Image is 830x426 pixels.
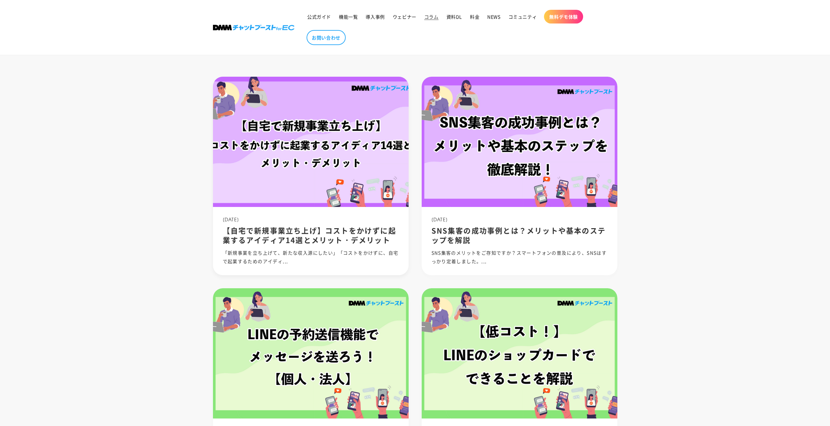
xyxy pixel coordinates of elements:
[213,288,409,419] img: LINEでメッセージの予約送信機能を使う方法
[424,14,439,20] span: コラム
[549,14,578,20] span: 無料デモ体験
[505,10,541,24] a: コミュニティ
[223,216,239,223] span: [DATE]
[223,226,399,244] h2: 【自宅で新規事業立ち上げ】コストをかけずに起業するアイディア14選とメリット・デメリット
[339,14,358,20] span: 機能一覧
[206,72,415,212] img: 自宅で新規事業を立ち上げるアイディアとポイントを徹底解説
[431,249,608,265] p: SNS集客のメリットをご存知ですか？スマートフォンの普及により、SNSはすっかり定着しました。...
[389,10,420,24] a: ウェビナー
[213,25,294,30] img: 株式会社DMM Boost
[393,14,416,20] span: ウェビナー
[307,30,346,45] a: お問い合わせ
[431,216,448,223] span: [DATE]
[422,77,617,207] img: SNSの集客事例
[223,249,399,265] p: 「新規事業を立ち上げて、新たな収入源にしたい」「コストをかけずに、自宅で起業するためのアイディ...
[362,10,388,24] a: 導入事例
[466,10,483,24] a: 料金
[213,77,409,275] a: 自宅で新規事業を立ち上げるアイディアとポイントを徹底解説 [DATE]【自宅で新規事業立ち上げ】コストをかけずに起業するアイディア14選とメリット・デメリット「新規事業を立ち上げて、新たな収入源...
[335,10,362,24] a: 機能一覧
[420,10,443,24] a: コラム
[470,14,479,20] span: 料金
[307,14,331,20] span: 公式ガイド
[422,77,617,275] a: SNSの集客事例 [DATE]SNS集客の成功事例とは？メリットや基本のステップを解説SNS集客のメリットをご存知ですか？スマートフォンの普及により、SNSはすっかり定着しました。...
[422,288,617,419] img: LINEのショップカードでできることを解説
[544,10,583,24] a: 無料デモ体験
[508,14,537,20] span: コミュニティ
[431,226,608,244] h2: SNS集客の成功事例とは？メリットや基本のステップを解説
[303,10,335,24] a: 公式ガイド
[446,14,462,20] span: 資料DL
[483,10,504,24] a: NEWS
[366,14,385,20] span: 導入事例
[312,35,340,40] span: お問い合わせ
[443,10,466,24] a: 資料DL
[487,14,500,20] span: NEWS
